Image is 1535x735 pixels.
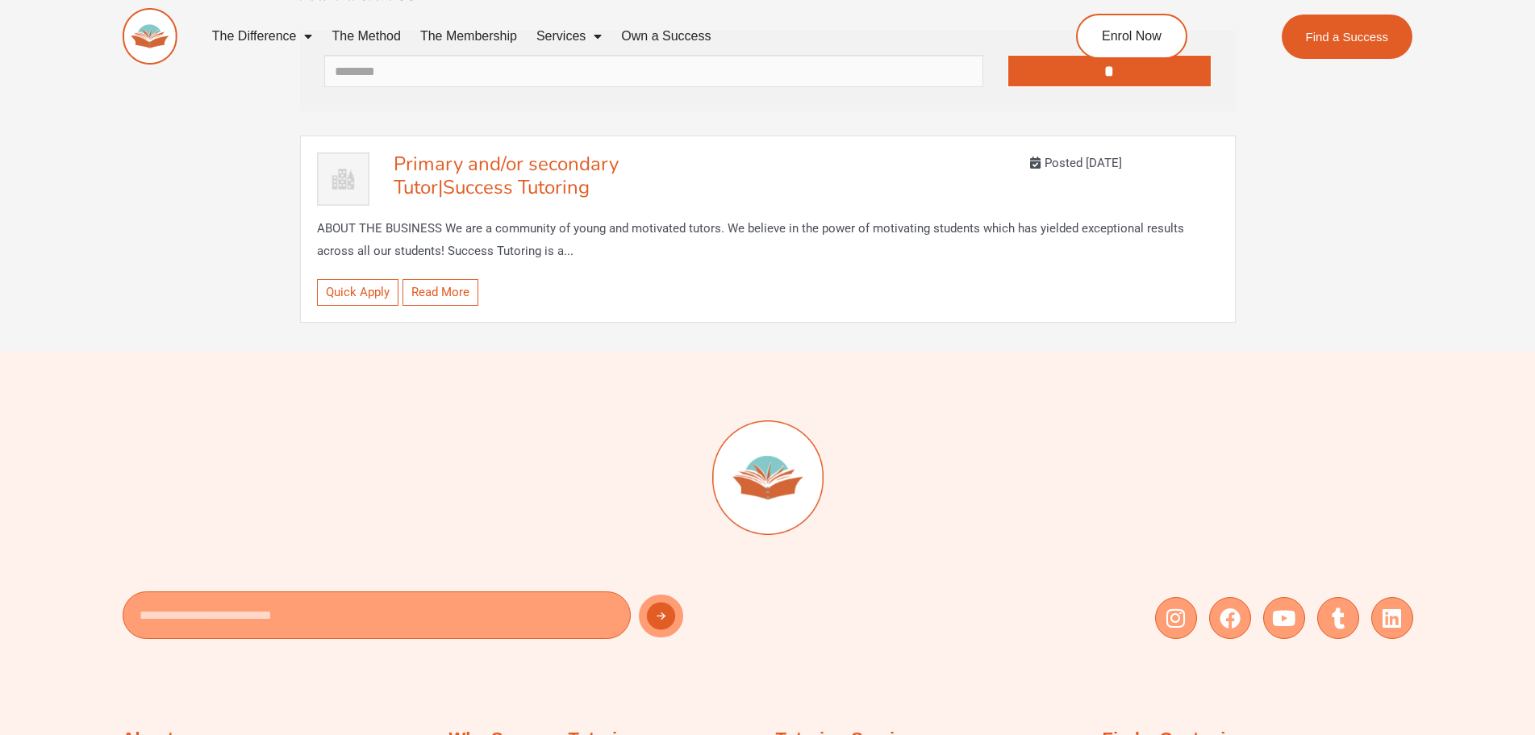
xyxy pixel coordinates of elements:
div: Posted [DATE] [1030,152,1218,175]
a: Primary and/or secondary Tutor|Success Tutoring [394,151,619,200]
span: Find a Success [1306,31,1389,43]
p: ABOUT THE BUSINESS We are a community of young and motivated tutors. We believe in the power of m... [317,218,1219,263]
a: Quick Apply [317,279,398,306]
a: Find a Success [1282,15,1413,59]
nav: Menu [202,18,1003,55]
form: New Form [123,591,760,647]
a: Enrol Now [1076,14,1187,59]
a: The Membership [411,18,527,55]
a: Own a Success [611,18,720,55]
a: Services [527,18,611,55]
a: The Difference [202,18,323,55]
img: Success Tutoring [317,152,370,206]
span: Enrol Now [1102,30,1162,43]
a: The Method [322,18,410,55]
a: Read More [403,279,478,306]
span: Success Tutoring [443,174,590,200]
span: Primary and/or secondary Tutor [394,151,619,200]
